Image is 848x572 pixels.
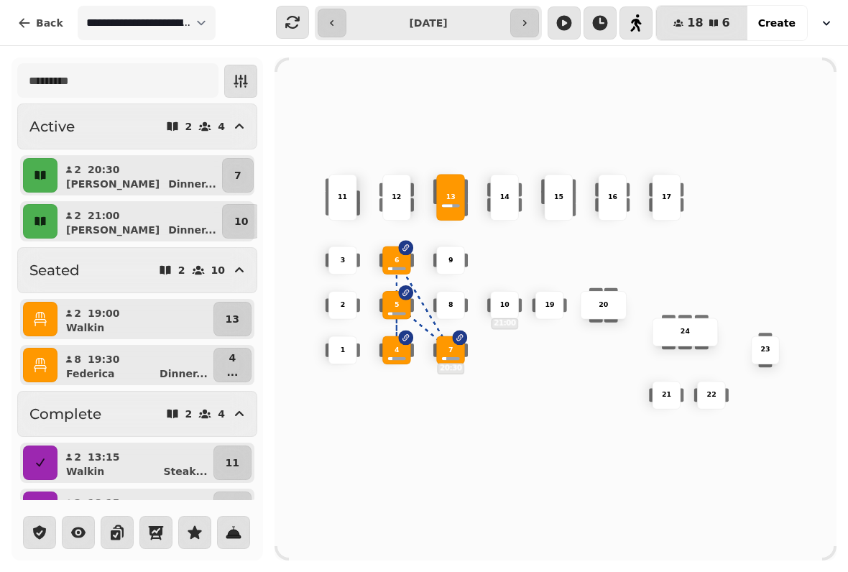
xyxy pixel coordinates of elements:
[29,404,101,424] h2: Complete
[222,158,254,193] button: 7
[338,193,347,203] p: 11
[448,345,453,355] p: 7
[706,390,716,400] p: 22
[226,312,239,326] p: 13
[234,214,248,229] p: 10
[185,409,193,419] p: 2
[213,302,252,336] button: 13
[758,18,796,28] span: Create
[29,116,75,137] h2: Active
[681,327,690,337] p: 24
[395,255,400,265] p: 6
[395,345,400,355] p: 4
[341,255,346,265] p: 3
[17,391,257,437] button: Complete24
[66,177,160,191] p: [PERSON_NAME]
[213,446,252,480] button: 11
[88,306,120,320] p: 19:00
[73,306,82,320] p: 2
[29,260,80,280] h2: Seated
[226,365,238,379] p: ...
[73,162,82,177] p: 2
[6,6,75,40] button: Back
[226,456,239,470] p: 11
[608,193,617,203] p: 16
[446,193,455,203] p: 13
[218,409,225,419] p: 4
[60,492,211,526] button: 218:15
[438,364,463,373] p: 20:30
[168,177,216,191] p: Dinner ...
[599,300,608,310] p: 20
[341,345,346,355] p: 1
[73,496,82,510] p: 2
[66,223,160,237] p: [PERSON_NAME]
[60,204,219,239] button: 221:00[PERSON_NAME]Dinner...
[66,366,114,381] p: Federica
[66,320,104,335] p: Walkin
[88,352,120,366] p: 19:30
[60,158,219,193] button: 220:30[PERSON_NAME]Dinner...
[88,162,120,177] p: 20:30
[656,6,747,40] button: 186
[554,193,563,203] p: 15
[60,302,211,336] button: 219:00Walkin
[492,319,517,328] p: 21:00
[662,390,671,400] p: 21
[17,247,257,293] button: Seated210
[36,18,63,28] span: Back
[222,204,260,239] button: 10
[722,17,730,29] span: 6
[88,450,120,464] p: 13:15
[73,208,82,223] p: 2
[392,193,401,203] p: 12
[500,300,510,310] p: 10
[662,193,671,203] p: 17
[687,17,703,29] span: 18
[213,492,252,526] button: 3
[213,348,252,382] button: 4...
[164,464,208,479] p: Steak ...
[185,121,193,132] p: 2
[448,300,453,310] p: 8
[500,193,510,203] p: 14
[160,366,208,381] p: Dinner ...
[760,345,770,355] p: 23
[448,255,453,265] p: 9
[73,352,82,366] p: 8
[234,168,241,183] p: 7
[73,450,82,464] p: 2
[178,265,185,275] p: 2
[226,351,238,365] p: 4
[545,300,554,310] p: 19
[168,223,216,237] p: Dinner ...
[88,208,120,223] p: 21:00
[211,265,225,275] p: 10
[395,300,400,310] p: 5
[60,446,211,480] button: 213:15WalkinSteak...
[218,121,225,132] p: 4
[60,348,211,382] button: 819:30FedericaDinner...
[341,300,346,310] p: 2
[88,496,120,510] p: 18:15
[17,103,257,149] button: Active24
[747,6,807,40] button: Create
[66,464,104,479] p: Walkin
